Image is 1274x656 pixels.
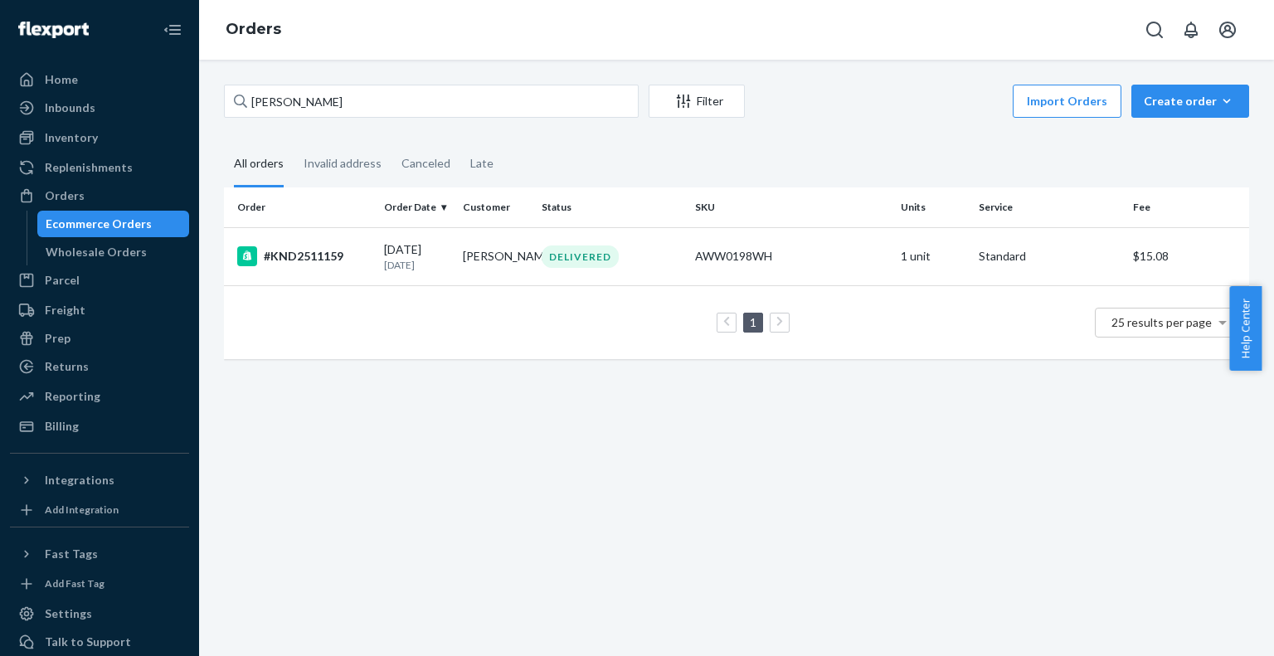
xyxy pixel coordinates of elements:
[972,187,1126,227] th: Service
[10,574,189,594] a: Add Fast Tag
[695,248,887,265] div: AWW0198WH
[1211,13,1244,46] button: Open account menu
[384,241,450,272] div: [DATE]
[45,187,85,204] div: Orders
[45,503,119,517] div: Add Integration
[535,187,688,227] th: Status
[224,85,639,118] input: Search orders
[304,142,382,185] div: Invalid address
[10,541,189,567] button: Fast Tags
[10,383,189,410] a: Reporting
[10,629,189,655] button: Talk to Support
[226,20,281,38] a: Orders
[224,187,377,227] th: Order
[45,634,131,650] div: Talk to Support
[234,142,284,187] div: All orders
[1131,85,1249,118] button: Create order
[37,239,190,265] a: Wholesale Orders
[746,315,760,329] a: Page 1 is your current page
[1013,85,1121,118] button: Import Orders
[649,85,745,118] button: Filter
[10,182,189,209] a: Orders
[45,302,85,318] div: Freight
[1144,93,1237,109] div: Create order
[10,154,189,181] a: Replenishments
[463,200,528,214] div: Customer
[688,187,893,227] th: SKU
[45,159,133,176] div: Replenishments
[470,142,494,185] div: Late
[212,6,294,54] ol: breadcrumbs
[45,576,105,590] div: Add Fast Tag
[45,546,98,562] div: Fast Tags
[10,267,189,294] a: Parcel
[45,418,79,435] div: Billing
[10,600,189,627] a: Settings
[1229,286,1262,371] button: Help Center
[46,216,152,232] div: Ecommerce Orders
[1138,13,1171,46] button: Open Search Box
[384,258,450,272] p: [DATE]
[156,13,189,46] button: Close Navigation
[45,272,80,289] div: Parcel
[1169,606,1257,648] iframe: Opens a widget where you can chat to one of our agents
[10,500,189,520] a: Add Integration
[979,248,1119,265] p: Standard
[1174,13,1208,46] button: Open notifications
[894,187,973,227] th: Units
[542,245,619,268] div: DELIVERED
[10,467,189,493] button: Integrations
[1126,227,1249,285] td: $15.08
[10,124,189,151] a: Inventory
[10,66,189,93] a: Home
[45,100,95,116] div: Inbounds
[10,325,189,352] a: Prep
[894,227,973,285] td: 1 unit
[45,71,78,88] div: Home
[10,413,189,440] a: Billing
[237,246,371,266] div: #KND2511159
[45,330,71,347] div: Prep
[18,22,89,38] img: Flexport logo
[1111,315,1212,329] span: 25 results per page
[401,142,450,185] div: Canceled
[37,211,190,237] a: Ecommerce Orders
[45,605,92,622] div: Settings
[10,297,189,323] a: Freight
[45,472,114,488] div: Integrations
[456,227,535,285] td: [PERSON_NAME]
[46,244,147,260] div: Wholesale Orders
[10,95,189,121] a: Inbounds
[649,93,744,109] div: Filter
[377,187,456,227] th: Order Date
[45,388,100,405] div: Reporting
[45,358,89,375] div: Returns
[1126,187,1249,227] th: Fee
[10,353,189,380] a: Returns
[45,129,98,146] div: Inventory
